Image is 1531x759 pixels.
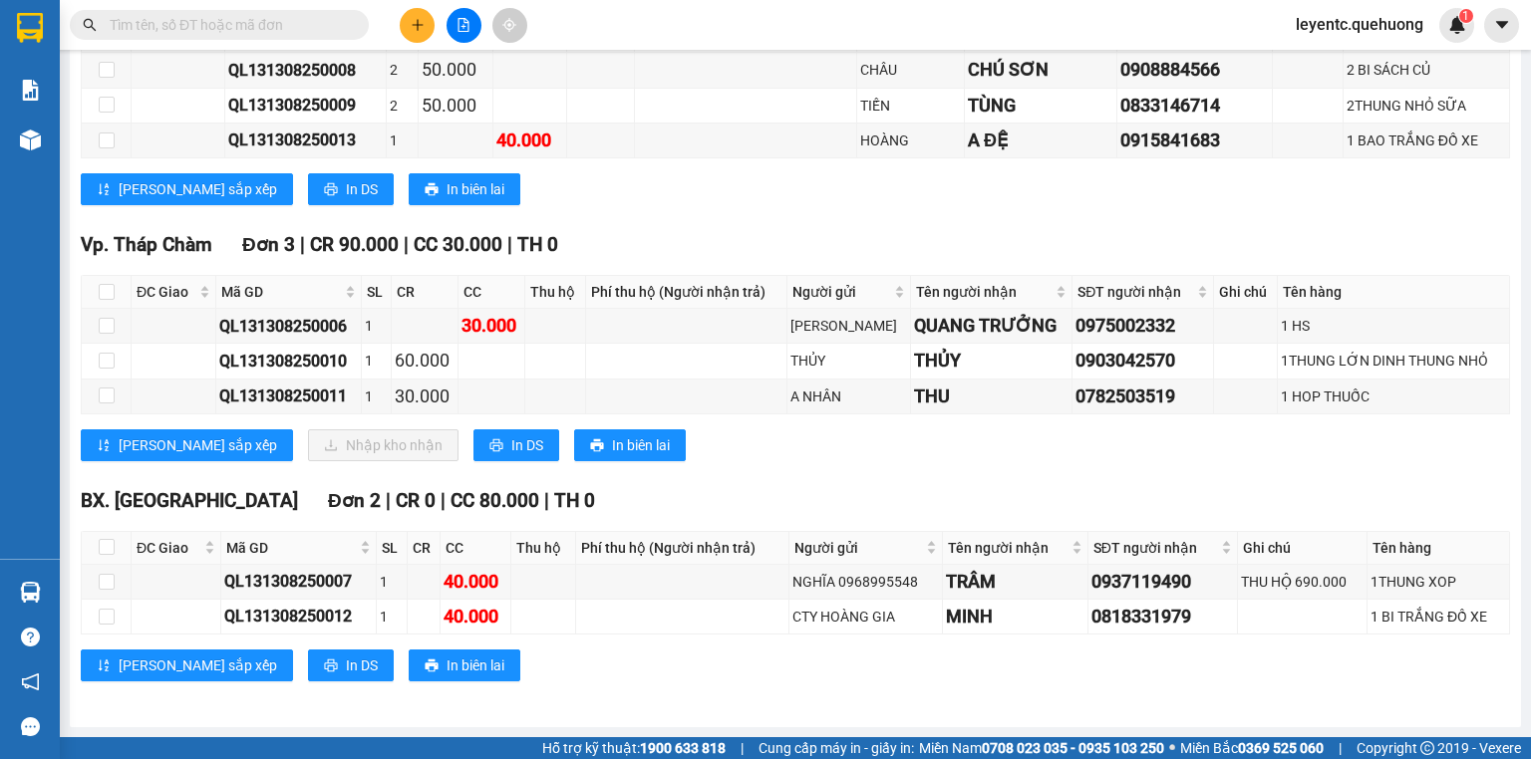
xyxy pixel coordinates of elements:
div: QL131308250010 [219,349,359,374]
div: THỦY [790,350,907,372]
div: THU [914,382,1070,410]
span: ⚪️ [1169,744,1175,752]
span: In DS [346,178,378,200]
div: 1THUNG XOP [1371,571,1506,593]
div: 0908884566 [1120,56,1269,84]
div: MINH [946,603,1084,631]
strong: 0369 525 060 [1238,740,1324,756]
div: 30.000 [395,382,455,410]
span: Miền Bắc [1180,737,1324,759]
span: Đơn 2 [328,489,381,512]
div: 50.000 [422,92,488,120]
span: plus [411,18,425,32]
th: Ghi chú [1238,532,1368,565]
th: Phí thu hộ (Người nhận trả) [586,276,787,309]
div: 2 [390,95,415,117]
td: 0975002332 [1072,309,1213,344]
div: 1 [380,571,404,593]
td: THU [911,379,1073,414]
span: sort-ascending [97,182,111,198]
th: Tên hàng [1368,532,1510,565]
span: | [386,489,391,512]
img: warehouse-icon [20,582,41,603]
td: 0833146714 [1117,89,1273,124]
button: printerIn biên lai [409,649,520,681]
button: file-add [447,8,481,43]
div: 40.000 [444,603,507,631]
div: 0903042570 [1075,347,1209,375]
div: 1 [365,350,387,372]
span: Tên người nhận [916,281,1053,303]
td: A ĐỆ [965,124,1117,158]
span: question-circle [21,628,40,646]
span: notification [21,672,40,691]
button: sort-ascending[PERSON_NAME] sắp xếp [81,649,293,681]
button: caret-down [1484,8,1519,43]
button: printerIn DS [308,173,394,205]
th: Thu hộ [511,532,576,565]
th: CC [459,276,525,309]
span: CR 0 [396,489,436,512]
div: QL131308250013 [228,127,383,152]
span: | [544,489,549,512]
button: aim [492,8,527,43]
div: 1 HS [1281,315,1506,337]
img: solution-icon [20,80,41,101]
strong: 0708 023 035 - 0935 103 250 [982,740,1164,756]
div: QL131308250012 [224,604,373,629]
span: In biên lai [447,178,504,200]
div: 40.000 [444,568,507,596]
span: Tên người nhận [948,537,1068,559]
span: printer [425,658,439,674]
div: 1THUNG LỚN DINH THUNG NHỎ [1281,350,1506,372]
span: printer [425,182,439,198]
input: Tìm tên, số ĐT hoặc mã đơn [110,14,345,36]
div: 2THUNG NHỎ SỮA [1347,95,1506,117]
div: 1 BAO TRẮNG ĐỒ XE [1347,129,1506,151]
td: QL131308250013 [225,124,387,158]
div: 0915841683 [1120,126,1269,154]
div: 0975002332 [1075,312,1209,340]
button: printerIn DS [473,429,559,461]
span: Mã GD [221,281,342,303]
span: ĐC Giao [137,537,200,559]
div: 30.000 [461,312,521,340]
th: CR [408,532,441,565]
span: Người gửi [792,281,890,303]
img: logo-vxr [17,13,43,43]
div: 0833146714 [1120,92,1269,120]
span: message [21,717,40,736]
div: QL131308250008 [228,58,383,83]
div: TÙNG [968,92,1113,120]
span: [PERSON_NAME] sắp xếp [119,434,277,456]
div: 1 [390,129,415,151]
td: MINH [943,600,1088,634]
button: printerIn biên lai [409,173,520,205]
span: copyright [1420,741,1434,755]
span: In biên lai [447,654,504,676]
td: QUANG TRƯỞNG [911,309,1073,344]
span: printer [590,438,604,454]
button: downloadNhập kho nhận [308,429,459,461]
span: CC 30.000 [414,233,502,256]
span: SĐT người nhận [1093,537,1217,559]
div: HOÀNG [860,129,961,151]
div: QUANG TRƯỞNG [914,312,1070,340]
span: TH 0 [554,489,595,512]
span: printer [489,438,503,454]
button: printerIn DS [308,649,394,681]
td: THỦY [911,344,1073,379]
span: Cung cấp máy in - giấy in: [759,737,914,759]
span: [PERSON_NAME] sắp xếp [119,654,277,676]
span: In DS [346,654,378,676]
img: warehouse-icon [20,129,41,150]
td: 0937119490 [1088,565,1238,600]
span: Vp. Tháp Chàm [81,233,212,256]
td: 0915841683 [1117,124,1273,158]
div: 60.000 [395,347,455,375]
td: QL131308250007 [221,565,377,600]
th: Thu hộ [525,276,586,309]
th: SL [377,532,408,565]
span: [PERSON_NAME] sắp xếp [119,178,277,200]
div: THỦY [914,347,1070,375]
